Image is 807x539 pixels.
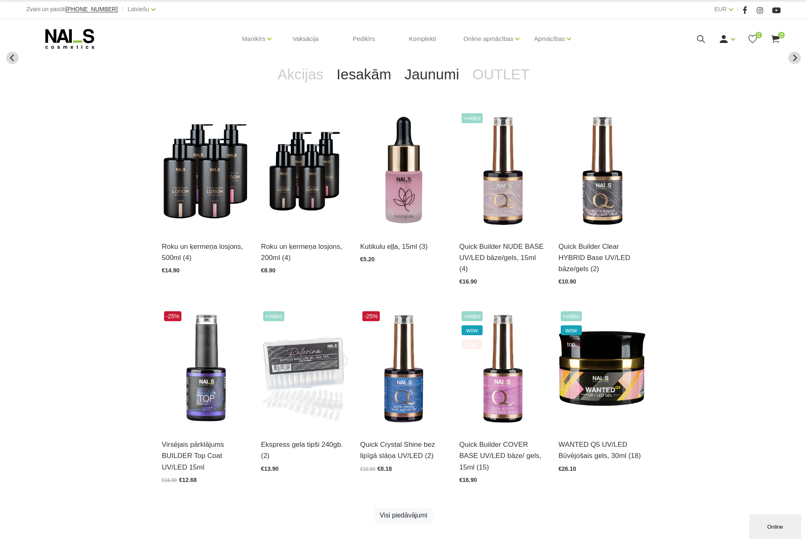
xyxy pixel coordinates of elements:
[286,19,325,59] a: Vaksācija
[559,278,576,285] span: €10.90
[66,6,118,12] a: [PHONE_NUMBER]
[162,241,249,263] a: Roku un ķermeņa losjons, 500ml (4)
[459,439,546,473] a: Quick Builder COVER BASE UV/LED bāze/ gels, 15ml (15)
[360,111,447,231] img: Mitrinoša, mīkstinoša un aromātiska kutikulas eļļa. Bagāta ar nepieciešamo omega-3, 6 un 9, kā ar...
[346,19,381,59] a: Pedikīrs
[778,32,785,38] span: 0
[261,309,348,429] img: Ekpress gela tipši pieaudzēšanai 240 gab.Gela nagu pieaudzēšana vēl nekad nav bijusi tik vienkārš...
[360,241,447,252] a: Kutikulu eļļa, 15ml (3)
[128,4,149,14] a: Latviešu
[261,111,348,231] img: BAROJOŠS roku un ķermeņa LOSJONSBALI COCONUT barojošs roku un ķermeņa losjons paredzēts jebkura t...
[26,4,118,14] div: Zvani un pasūti
[459,111,546,231] img: Lieliskas noturības kamuflējošā bāze/gels, kas ir saudzīga pret dabīgo nagu un nebojā naga plātni...
[561,339,582,349] span: top
[360,309,447,429] img: Virsējais pārklājums bez lipīgā slāņa un UV zilā pārklājuma. Nodrošina izcilu spīdumu manikīram l...
[162,267,180,274] span: €14.90
[459,278,477,285] span: €16.90
[747,34,758,44] a: 0
[559,241,645,275] a: Quick Builder Clear HYBRID Base UV/LED bāze/gels (2)
[398,58,466,91] a: Jaunumi
[459,309,546,429] img: Šī brīža iemīlētākais produkts, kas nepieviļ nevienu meistaru.Perfektas noturības kamuflāžas bāze...
[261,241,348,263] a: Roku un ķermeņa losjons, 200ml (4)
[459,241,546,275] a: Quick Builder NUDE BASE UV/LED bāze/gels, 15ml (4)
[162,477,177,483] span: €16.90
[559,111,645,231] img: Klientu iemīļotajai Rubber bāzei esam mainījuši nosaukumu uz Quick Builder Clear HYBRID Base UV/L...
[737,4,739,14] span: |
[459,477,477,483] span: €16.90
[242,22,266,55] a: Manikīrs
[534,22,565,55] a: Apmācības
[261,465,279,472] span: €13.90
[377,465,392,472] span: €8.18
[462,113,483,123] span: +video
[360,256,375,262] span: €5.20
[755,32,762,38] span: 0
[330,58,398,91] a: Iesakām
[162,309,249,429] img: Builder Top virsējais pārklājums bez lipīgā slāņa gellakas/gela pārklājuma izlīdzināšanai un nost...
[402,19,443,59] a: Komplekti
[561,325,582,335] span: wow
[362,311,380,321] span: -25%
[122,4,124,14] span: |
[162,111,249,231] img: BAROJOŠS roku un ķermeņa LOSJONSBALI COCONUT barojošs roku un ķermeņa losjons paredzēts jebkura t...
[462,311,483,321] span: +video
[462,339,483,349] span: top
[559,439,645,461] a: WANTED Q5 UV/LED Būvējošais gels, 30ml (18)
[770,34,781,44] a: 0
[360,439,447,461] a: Quick Crystal Shine bez lipīgā slāņa UV/LED (2)
[714,4,727,14] a: EUR
[261,267,276,274] span: €8.90
[559,465,576,472] span: €26.10
[162,439,249,473] a: Virsējais pārklājums BUILDER Top Coat UV/LED 15ml
[374,508,433,523] a: Visi piedāvājumi
[360,466,376,472] span: €10.90
[463,22,513,55] a: Online apmācības
[749,513,803,539] iframe: chat widget
[466,58,536,91] a: OUTLET
[179,477,197,483] span: €12.68
[261,439,348,461] a: Ekspress gela tipši 240gb. (2)
[164,311,182,321] span: -25%
[561,311,582,321] span: +video
[271,58,330,91] a: Akcijas
[462,325,483,335] span: wow
[263,311,285,321] span: +video
[559,309,645,429] img: Gels WANTED NAILS cosmetics tehniķu komanda ir radījusi gelu, kas ilgi jau ir katra meistara mekl...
